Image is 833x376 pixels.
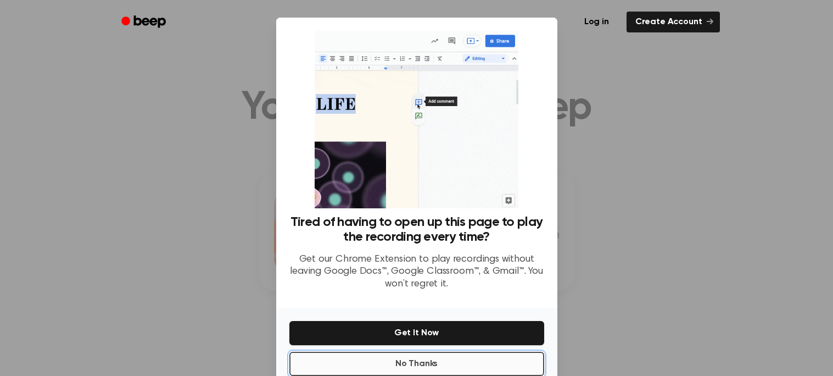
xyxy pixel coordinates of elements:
[289,215,544,245] h3: Tired of having to open up this page to play the recording every time?
[315,31,518,208] img: Beep extension in action
[573,9,620,35] a: Log in
[114,12,176,33] a: Beep
[289,352,544,376] button: No Thanks
[289,321,544,345] button: Get It Now
[627,12,720,32] a: Create Account
[289,253,544,291] p: Get our Chrome Extension to play recordings without leaving Google Docs™, Google Classroom™, & Gm...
